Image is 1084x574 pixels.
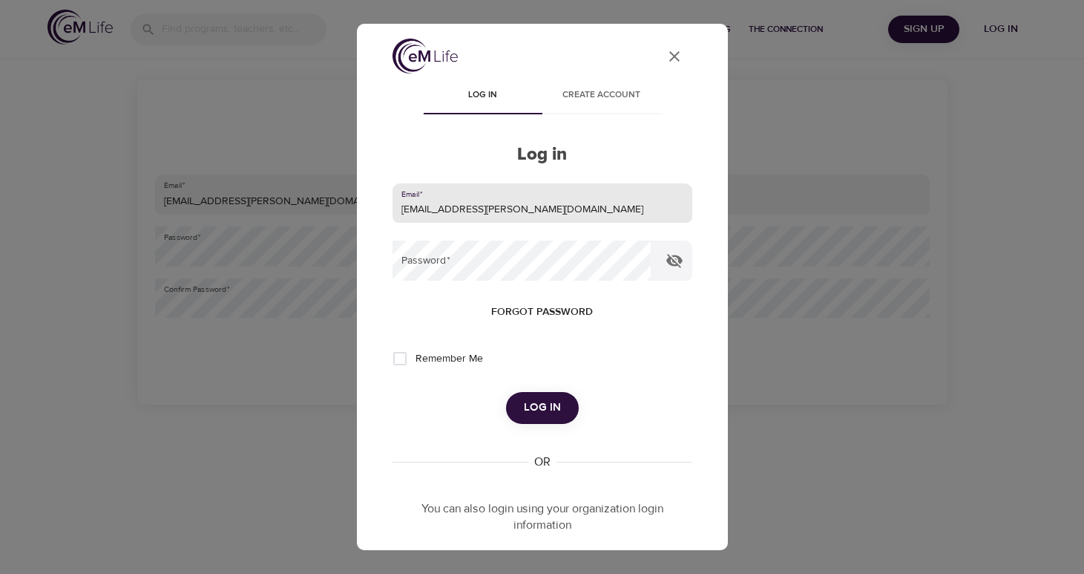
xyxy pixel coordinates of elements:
[506,392,579,423] button: Log in
[551,88,652,103] span: Create account
[528,454,556,471] div: OR
[491,303,593,322] span: Forgot password
[392,79,692,114] div: disabled tabs example
[657,39,692,74] button: close
[392,144,692,166] h2: Log in
[485,299,599,326] button: Forgot password
[415,351,483,367] span: Remember Me
[433,88,533,103] span: Log in
[392,500,692,535] p: You can also login using your organization login information
[524,398,561,417] span: Log in
[392,39,458,74] img: logo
